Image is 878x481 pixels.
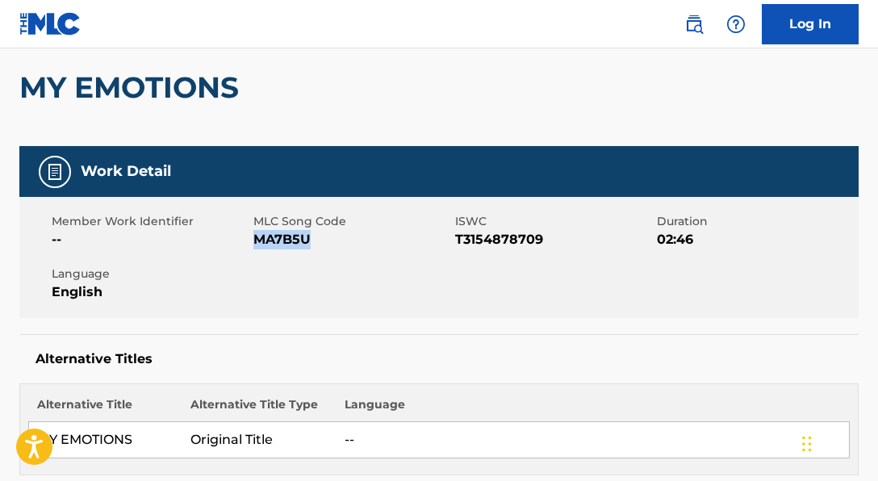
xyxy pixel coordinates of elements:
span: Duration [657,213,855,230]
td: Original Title [182,422,337,458]
th: Language [337,396,850,422]
a: Public Search [678,8,710,40]
img: Work Detail [45,162,65,182]
h5: Alternative Titles [36,351,842,367]
h5: Work Detail [81,162,171,181]
span: T3154878709 [455,230,653,249]
span: MLC Song Code [253,213,451,230]
div: Help [720,8,752,40]
iframe: Chat Widget [797,404,878,481]
span: English [52,282,249,302]
span: Language [52,266,249,282]
div: Drag [802,420,812,468]
td: MY EMOTIONS [29,422,183,458]
img: search [684,15,704,34]
a: Log In [762,4,859,44]
span: -- [52,230,249,249]
span: 02:46 [657,230,855,249]
img: MLC Logo [19,12,82,36]
span: MA7B5U [253,230,451,249]
span: ISWC [455,213,653,230]
span: Member Work Identifier [52,213,249,230]
th: Alternative Title Type [182,396,337,422]
h2: MY EMOTIONS [19,69,247,106]
td: -- [337,422,850,458]
th: Alternative Title [29,396,183,422]
img: help [726,15,746,34]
